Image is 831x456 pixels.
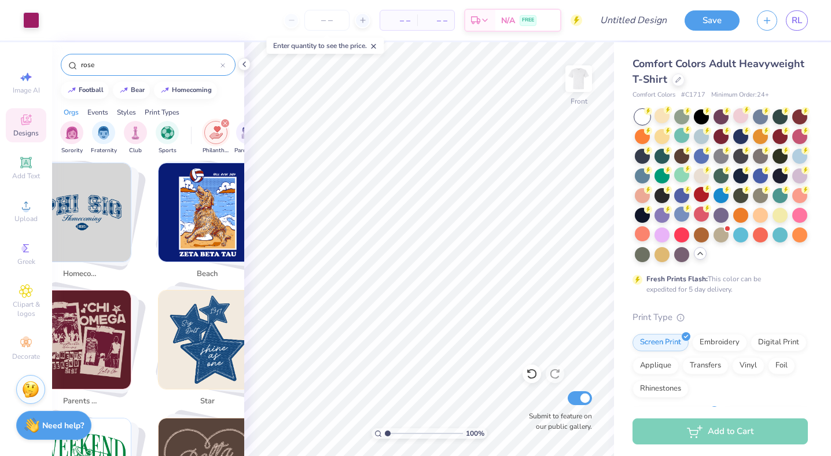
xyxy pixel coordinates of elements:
[17,257,35,266] span: Greek
[124,121,147,155] div: filter for Club
[60,121,83,155] div: filter for Sorority
[79,87,104,93] div: football
[131,87,145,93] div: bear
[65,126,79,139] img: Sorority Image
[571,96,587,106] div: Front
[234,121,261,155] button: filter button
[646,274,789,295] div: This color can be expedited for 5 day delivery.
[682,357,729,374] div: Transfers
[12,171,40,181] span: Add Text
[13,128,39,138] span: Designs
[63,396,101,407] span: parents weekend
[160,87,170,94] img: trend_line.gif
[591,9,676,32] input: Untitled Design
[646,274,708,284] strong: Fresh Prints Flash:
[786,10,808,31] a: RL
[633,357,679,374] div: Applique
[25,163,146,284] button: Stack Card Button homecoming
[97,126,110,139] img: Fraternity Image
[64,107,79,117] div: Orgs
[633,57,804,86] span: Comfort Colors Adult Heavyweight T-Shirt
[567,67,590,90] img: Front
[91,121,117,155] button: filter button
[768,357,795,374] div: Foil
[25,290,146,411] button: Stack Card Button parents weekend
[87,107,108,117] div: Events
[6,300,46,318] span: Clipart & logos
[12,352,40,361] span: Decorate
[129,146,142,155] span: Club
[523,411,592,432] label: Submit to feature on our public gallery.
[203,121,229,155] button: filter button
[203,121,229,155] div: filter for Philanthropy
[267,38,384,54] div: Enter quantity to see the price.
[633,90,675,100] span: Comfort Colors
[711,90,769,100] span: Minimum Order: 24 +
[304,10,350,31] input: – –
[67,87,76,94] img: trend_line.gif
[189,269,226,280] span: beach
[124,121,147,155] button: filter button
[633,311,808,324] div: Print Type
[61,146,83,155] span: Sorority
[633,380,689,398] div: Rhinestones
[61,82,109,99] button: football
[80,59,220,71] input: Try "Alpha"
[33,163,131,262] img: homecoming
[159,146,177,155] span: Sports
[14,214,38,223] span: Upload
[91,146,117,155] span: Fraternity
[151,290,271,411] button: Stack Card Button star
[241,126,255,139] img: Parent's Weekend Image
[156,121,179,155] div: filter for Sports
[189,396,226,407] span: star
[159,163,257,262] img: beach
[522,16,534,24] span: FREE
[145,107,179,117] div: Print Types
[13,86,40,95] span: Image AI
[501,14,515,27] span: N/A
[159,290,257,389] img: star
[633,334,689,351] div: Screen Print
[466,428,484,439] span: 100 %
[156,121,179,155] button: filter button
[91,121,117,155] div: filter for Fraternity
[129,126,142,139] img: Club Image
[685,10,740,31] button: Save
[117,107,136,117] div: Styles
[692,334,747,351] div: Embroidery
[424,14,447,27] span: – –
[33,290,131,389] img: parents weekend
[113,82,150,99] button: bear
[151,163,271,284] button: Stack Card Button beach
[42,420,84,431] strong: Need help?
[209,126,223,139] img: Philanthropy Image
[172,87,212,93] div: homecoming
[203,146,229,155] span: Philanthropy
[161,126,174,139] img: Sports Image
[234,146,261,155] span: Parent's Weekend
[63,269,101,280] span: homecoming
[234,121,261,155] div: filter for Parent's Weekend
[387,14,410,27] span: – –
[119,87,128,94] img: trend_line.gif
[60,121,83,155] button: filter button
[732,357,764,374] div: Vinyl
[792,14,802,27] span: RL
[751,334,807,351] div: Digital Print
[681,90,705,100] span: # C1717
[154,82,217,99] button: homecoming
